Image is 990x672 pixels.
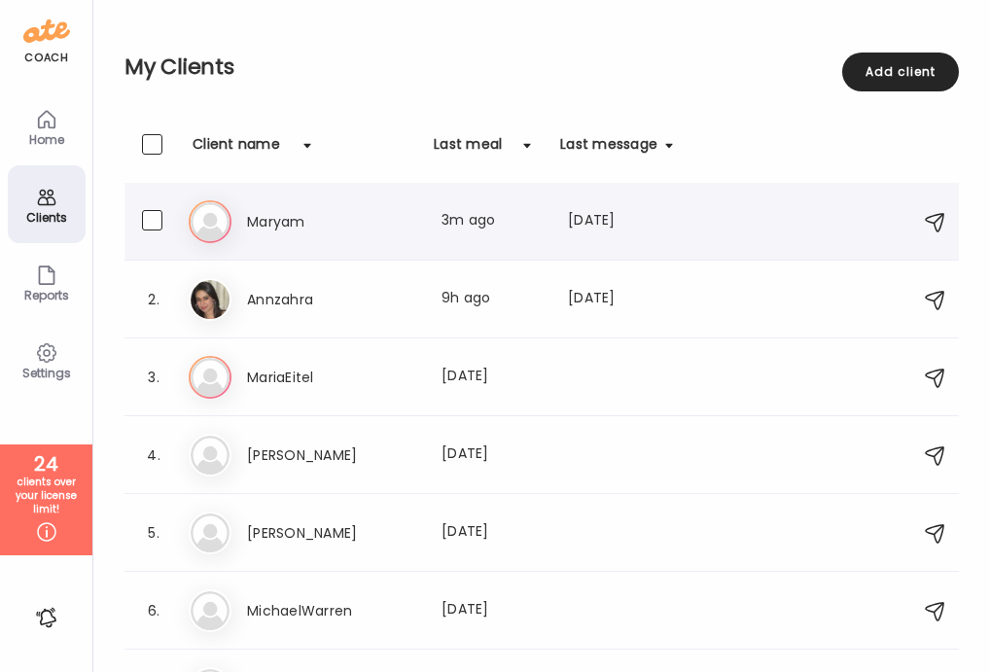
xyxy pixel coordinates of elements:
img: ate [23,16,70,47]
div: Home [12,133,82,146]
h3: [PERSON_NAME] [247,443,418,467]
div: Last meal [434,134,502,165]
div: [DATE] [568,288,673,311]
div: Last message [560,134,657,165]
div: [DATE] [442,599,545,622]
div: [DATE] [442,366,545,389]
div: Client name [193,134,280,165]
div: 5. [142,521,165,545]
div: coach [24,50,68,66]
div: Reports [12,289,82,301]
div: Clients [12,211,82,224]
h3: MariaEitel [247,366,418,389]
div: 9h ago [442,288,545,311]
h3: Annzahra [247,288,418,311]
h3: Maryam [247,210,418,233]
div: 3m ago [442,210,545,233]
div: 24 [7,452,86,476]
div: [DATE] [442,521,545,545]
div: clients over your license limit! [7,476,86,516]
div: Settings [12,367,82,379]
div: [DATE] [568,210,673,233]
div: 6. [142,599,165,622]
div: [DATE] [442,443,545,467]
h3: [PERSON_NAME] [247,521,418,545]
h3: MichaelWarren [247,599,418,622]
div: 2. [142,288,165,311]
div: Add client [842,53,959,91]
h2: My Clients [124,53,959,82]
div: 3. [142,366,165,389]
div: 4. [142,443,165,467]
